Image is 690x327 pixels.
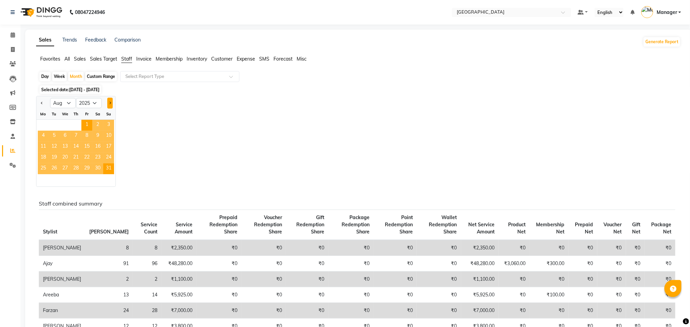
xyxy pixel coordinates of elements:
div: Wednesday, August 27, 2025 [60,163,70,174]
button: Next month [107,98,113,109]
td: ₹2,350.00 [461,240,499,256]
span: 15 [81,142,92,152]
td: ₹0 [626,256,645,272]
span: 19 [49,152,60,163]
span: 24 [103,152,114,163]
div: Fr [81,109,92,119]
div: Custom Range [85,72,117,81]
td: ₹2,350.00 [161,240,197,256]
span: 10 [103,131,114,142]
button: Previous month [39,98,45,109]
span: Package Redemption Share [342,214,370,235]
span: 14 [70,142,81,152]
span: Selected date: [40,85,101,94]
span: Package Net [651,222,671,235]
td: ₹0 [329,256,374,272]
td: ₹0 [286,240,328,256]
td: ₹1,100.00 [161,272,197,287]
span: Forecast [273,56,293,62]
div: Tuesday, August 26, 2025 [49,163,60,174]
td: Ajay [39,256,85,272]
span: 12 [49,142,60,152]
td: Farzan [39,303,85,318]
td: ₹0 [329,240,374,256]
div: Tuesday, August 19, 2025 [49,152,60,163]
td: ₹0 [597,303,626,318]
div: Sunday, August 3, 2025 [103,120,114,131]
span: Stylist [43,229,57,235]
td: ₹0 [241,303,286,318]
td: ₹0 [286,303,328,318]
span: 27 [60,163,70,174]
div: Thursday, August 28, 2025 [70,163,81,174]
span: Sales [74,56,86,62]
span: 25 [38,163,49,174]
td: ₹0 [645,272,675,287]
td: 2 [133,272,161,287]
td: ₹0 [530,240,568,256]
td: ₹0 [499,303,530,318]
div: Friday, August 1, 2025 [81,120,92,131]
span: 7 [70,131,81,142]
span: 18 [38,152,49,163]
span: Service Amount [175,222,193,235]
td: ₹0 [374,256,417,272]
td: ₹48,280.00 [161,256,197,272]
td: ₹0 [597,272,626,287]
div: Th [70,109,81,119]
span: 6 [60,131,70,142]
td: ₹0 [645,287,675,303]
td: 14 [133,287,161,303]
div: Wednesday, August 6, 2025 [60,131,70,142]
td: ₹0 [645,240,675,256]
span: Expense [237,56,255,62]
td: ₹7,000.00 [161,303,197,318]
span: Point Redemption Share [385,214,413,235]
td: ₹7,000.00 [461,303,499,318]
td: Areeba [39,287,85,303]
td: ₹0 [645,256,675,272]
td: 8 [133,240,161,256]
div: Sa [92,109,103,119]
span: Customer [211,56,233,62]
td: 2 [85,272,133,287]
td: ₹0 [197,303,241,318]
span: 11 [38,142,49,152]
td: ₹0 [568,240,597,256]
div: Su [103,109,114,119]
td: ₹0 [499,272,530,287]
span: 26 [49,163,60,174]
span: Inventory [187,56,207,62]
td: ₹0 [417,272,461,287]
td: ₹0 [530,272,568,287]
span: 5 [49,131,60,142]
div: We [60,109,70,119]
div: Saturday, August 9, 2025 [92,131,103,142]
span: 22 [81,152,92,163]
td: ₹0 [197,287,241,303]
td: ₹0 [499,240,530,256]
td: ₹0 [286,272,328,287]
td: ₹0 [374,303,417,318]
span: 1 [81,120,92,131]
a: Feedback [85,37,106,43]
span: 13 [60,142,70,152]
td: ₹0 [374,287,417,303]
button: Generate Report [644,37,680,47]
div: Saturday, August 16, 2025 [92,142,103,152]
td: ₹0 [241,272,286,287]
div: Mo [38,109,49,119]
span: 4 [38,131,49,142]
td: 24 [85,303,133,318]
span: 16 [92,142,103,152]
td: ₹0 [241,256,286,272]
td: ₹0 [417,287,461,303]
div: Saturday, August 23, 2025 [92,152,103,163]
td: ₹0 [197,272,241,287]
span: 9 [92,131,103,142]
span: Wallet Redemption Share [429,214,457,235]
td: ₹0 [530,303,568,318]
div: Wednesday, August 20, 2025 [60,152,70,163]
span: All [64,56,70,62]
div: Saturday, August 30, 2025 [92,163,103,174]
